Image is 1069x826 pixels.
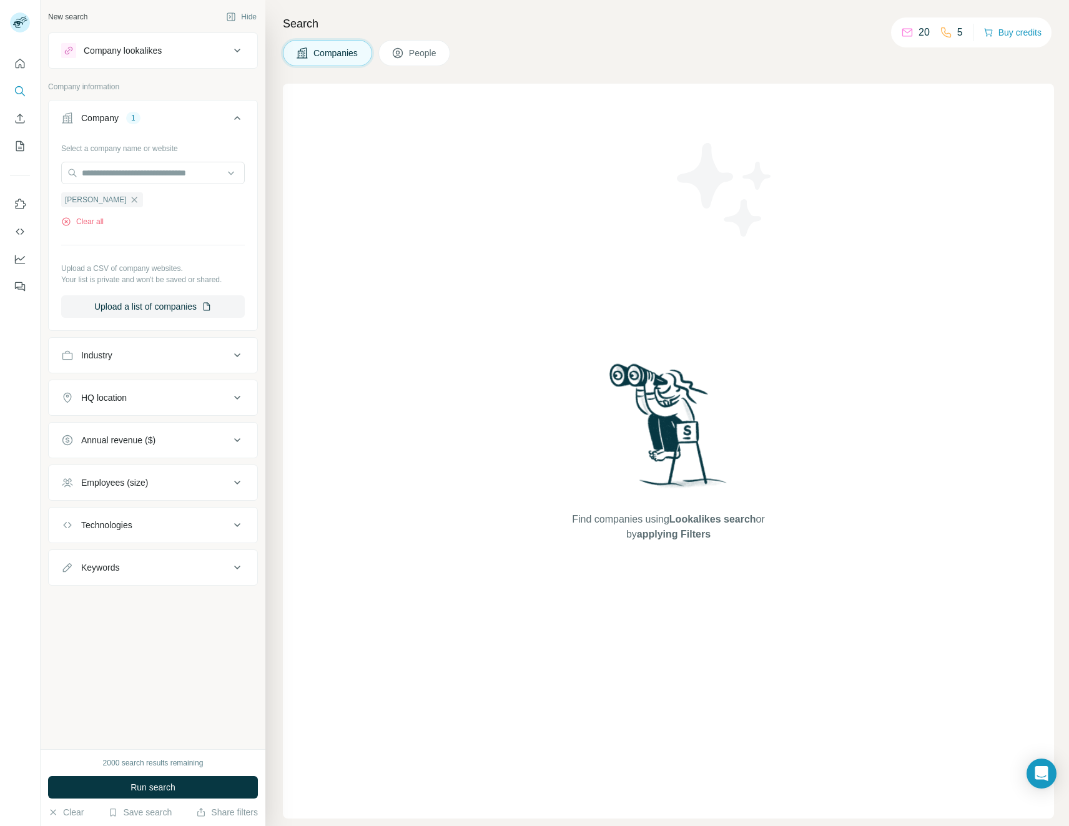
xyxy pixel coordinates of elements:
div: 2000 search results remaining [103,757,204,769]
p: 20 [919,25,930,40]
p: Your list is private and won't be saved or shared. [61,274,245,285]
div: Keywords [81,561,119,574]
div: New search [48,11,87,22]
img: Surfe Illustration - Woman searching with binoculars [604,360,734,499]
p: Upload a CSV of company websites. [61,263,245,274]
div: Annual revenue ($) [81,434,155,446]
button: Share filters [196,806,258,819]
h4: Search [283,15,1054,32]
div: Company [81,112,119,124]
button: Use Surfe API [10,220,30,243]
button: My lists [10,135,30,157]
button: Enrich CSV [10,107,30,130]
div: Industry [81,349,112,361]
button: Company1 [49,103,257,138]
button: Annual revenue ($) [49,425,257,455]
button: Technologies [49,510,257,540]
div: Technologies [81,519,132,531]
button: Search [10,80,30,102]
button: Hide [217,7,265,26]
button: Save search [108,806,172,819]
button: Industry [49,340,257,370]
span: [PERSON_NAME] [65,194,127,205]
span: Lookalikes search [669,514,756,524]
button: Feedback [10,275,30,298]
div: Open Intercom Messenger [1027,759,1057,789]
button: Run search [48,776,258,799]
button: HQ location [49,383,257,413]
span: applying Filters [637,529,711,539]
span: Run search [131,781,175,794]
div: Company lookalikes [84,44,162,57]
span: Find companies using or by [568,512,768,542]
img: Surfe Illustration - Stars [669,134,781,246]
button: Upload a list of companies [61,295,245,318]
div: Select a company name or website [61,138,245,154]
button: Quick start [10,52,30,75]
span: Companies [313,47,359,59]
p: 5 [957,25,963,40]
span: People [409,47,438,59]
div: HQ location [81,391,127,404]
button: Use Surfe on LinkedIn [10,193,30,215]
div: 1 [126,112,140,124]
button: Company lookalikes [49,36,257,66]
button: Clear all [61,216,104,227]
button: Buy credits [983,24,1042,41]
button: Employees (size) [49,468,257,498]
p: Company information [48,81,258,92]
button: Clear [48,806,84,819]
button: Keywords [49,553,257,583]
div: Employees (size) [81,476,148,489]
button: Dashboard [10,248,30,270]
